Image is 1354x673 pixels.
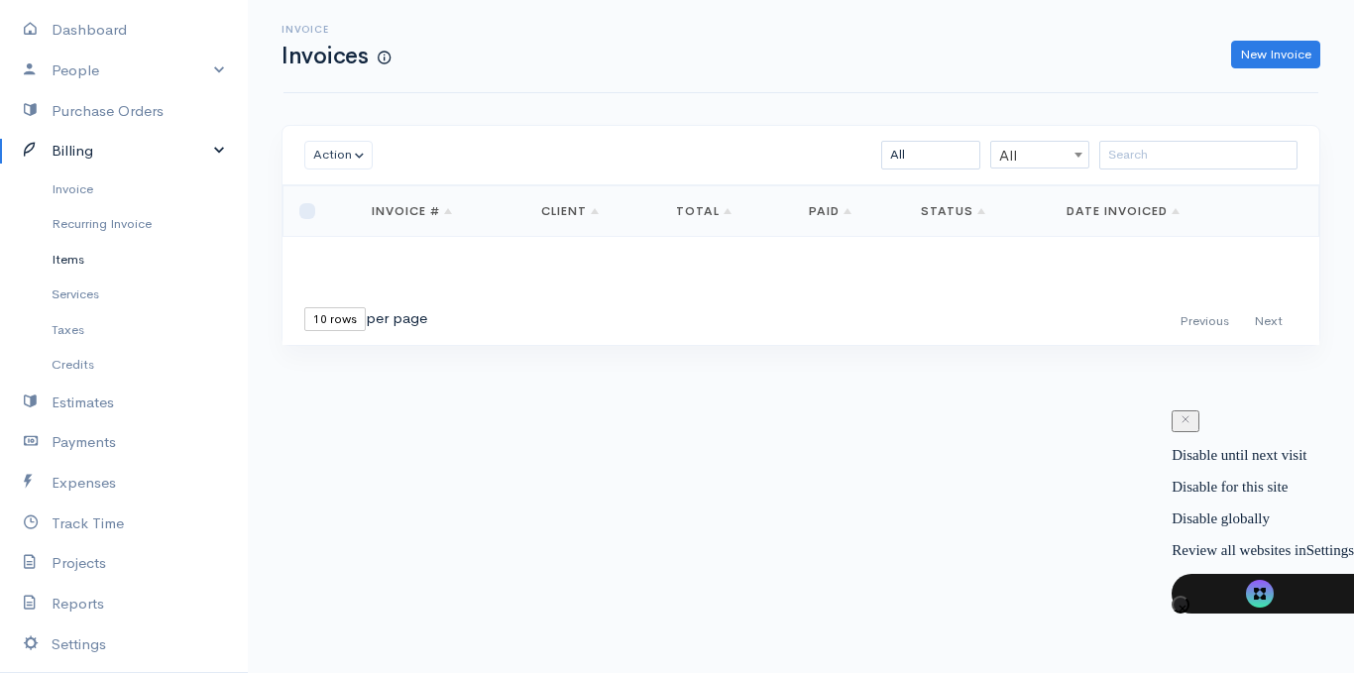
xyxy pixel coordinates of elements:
[1231,41,1320,69] a: New Invoice
[1067,203,1179,219] a: Date Invoiced
[378,50,391,66] span: How to create your first Invoice?
[541,203,599,219] a: Client
[304,307,427,331] div: per page
[282,24,391,35] h6: Invoice
[282,44,391,68] h1: Invoices
[991,142,1088,169] span: All
[1099,141,1298,169] input: Search
[676,203,732,219] a: Total
[990,141,1089,168] span: All
[809,203,851,219] a: Paid
[372,203,452,219] a: Invoice #
[921,203,985,219] a: Status
[304,141,373,169] button: Action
